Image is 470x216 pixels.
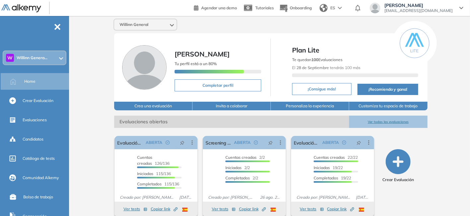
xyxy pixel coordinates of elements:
span: Cuentas creadas [225,155,257,160]
button: Copiar link [327,205,354,213]
a: Screening Inicial [205,136,231,149]
span: ABIERTA [146,140,162,146]
button: Ver tests [300,205,324,213]
span: Plan Lite [292,45,418,55]
a: Evaluación inicial [117,136,143,149]
button: Customiza tu espacio de trabajo [349,102,428,110]
img: Logo [1,4,41,13]
span: Evaluaciones abiertas [114,116,349,128]
span: ES [330,5,335,11]
span: 19/22 [314,175,351,180]
b: 28 de Septiembre [296,65,329,70]
span: Completados [225,175,250,180]
span: pushpin [356,140,361,145]
span: check-circle [166,141,170,145]
span: [EMAIL_ADDRESS][DOMAIN_NAME] [384,8,453,13]
img: ESP [359,208,364,212]
span: Te quedan Evaluaciones [292,57,343,62]
span: 115/136 [137,181,179,186]
span: Iniciadas [314,165,330,170]
span: Copiar link [151,206,178,212]
button: Copiar link [151,205,178,213]
button: Ver todas las evaluaciones [349,116,428,128]
span: Tu perfil está a un 80% [175,61,217,66]
button: Completar perfil [175,79,261,91]
span: Iniciadas [137,171,153,176]
span: Crear Evaluación [382,177,414,183]
span: [PERSON_NAME] [175,50,230,58]
span: 126/136 [137,155,170,166]
button: Personaliza la experiencia [271,102,349,110]
span: Cuentas creadas [137,155,152,166]
button: Ver tests [123,205,147,213]
span: 19/22 [314,165,343,170]
span: Home [24,78,36,84]
span: ABIERTA [322,140,339,146]
img: arrow [338,7,342,9]
span: check-circle [254,141,258,145]
span: Creado por: [PERSON_NAME] [205,194,257,200]
span: Willinn General [119,22,148,27]
button: Invita a colaborar [193,102,271,110]
span: Cuentas creadas [314,155,345,160]
span: Completados [314,175,338,180]
span: [DATE] [177,194,195,200]
b: 100 [311,57,318,62]
span: 2/2 [225,175,258,180]
span: Iniciadas [225,165,242,170]
span: pushpin [268,140,273,145]
span: [PERSON_NAME] [384,3,453,8]
span: Evaluaciones [23,117,47,123]
span: 115/136 [137,171,171,176]
span: W [7,55,13,60]
span: check-circle [342,141,346,145]
span: 22/22 [314,155,358,160]
button: ¡Recomienda y gana! [357,84,418,95]
span: 26 ago. 2024 [258,194,283,200]
a: Agendar una demo [194,3,237,11]
span: El tendrás 100 más [292,65,360,70]
img: ESP [271,208,276,212]
span: 2/2 [225,155,265,160]
span: Completados [137,181,162,186]
span: Comunidad Alkemy [23,175,59,181]
button: pushpin [352,137,366,148]
span: Creado por: [PERSON_NAME] [117,194,177,200]
img: Foto de perfil [122,45,167,90]
button: Crear Evaluación [382,149,414,183]
button: Copiar link [239,205,266,213]
span: Copiar link [239,206,266,212]
span: pushpin [180,140,185,145]
span: Catálogo de tests [23,156,55,162]
button: Crea una evaluación [114,102,193,110]
a: Evaluación Integradora Operaciones [294,136,320,149]
span: Willinn Genera... [17,55,47,60]
button: ¡Consigue más! [292,83,352,95]
button: Ver tests [212,205,236,213]
span: Copiar link [327,206,354,212]
span: Candidatos [23,136,43,142]
button: pushpin [263,137,278,148]
span: Crear Evaluación [23,98,53,104]
span: Bolsa de trabajo [23,194,53,200]
span: Tutoriales [255,5,274,10]
span: ABIERTA [234,140,251,146]
span: Onboarding [290,5,312,10]
span: 2/2 [225,165,250,170]
img: ESP [182,208,188,212]
button: Onboarding [279,1,312,15]
span: Agendar una demo [201,5,237,10]
img: world [320,4,328,12]
button: pushpin [175,137,190,148]
span: [DATE] [353,194,371,200]
span: Creado por: [PERSON_NAME] [294,194,353,200]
